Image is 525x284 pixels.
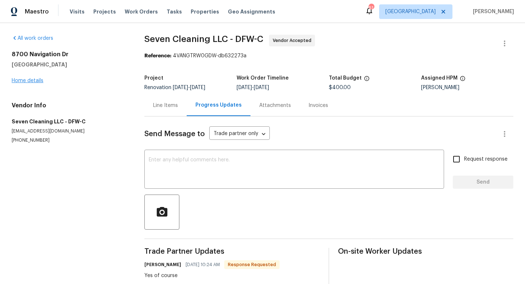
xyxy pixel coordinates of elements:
[12,36,53,41] a: All work orders
[369,4,374,12] div: 51
[186,261,220,268] span: [DATE] 10:24 AM
[125,8,158,15] span: Work Orders
[329,76,362,81] h5: Total Budget
[144,35,263,43] span: Seven Cleaning LLC - DFW-C
[421,76,458,81] h5: Assigned HPM
[338,248,513,255] span: On-site Worker Updates
[237,76,289,81] h5: Work Order Timeline
[153,102,178,109] div: Line Items
[195,101,242,109] div: Progress Updates
[12,102,127,109] h4: Vendor Info
[144,52,513,60] div: 4VANGTRW0GDW-db632273a
[173,85,205,90] span: -
[421,85,513,90] div: [PERSON_NAME]
[190,85,205,90] span: [DATE]
[144,130,205,138] span: Send Message to
[254,85,269,90] span: [DATE]
[273,37,314,44] span: Vendor Accepted
[12,118,127,125] h5: Seven Cleaning LLC - DFW-C
[70,8,85,15] span: Visits
[364,76,370,85] span: The total cost of line items that have been proposed by Opendoor. This sum includes line items th...
[93,8,116,15] span: Projects
[237,85,269,90] span: -
[144,53,171,58] b: Reference:
[228,8,275,15] span: Geo Assignments
[12,61,127,68] h5: [GEOGRAPHIC_DATA]
[144,248,320,255] span: Trade Partner Updates
[144,76,163,81] h5: Project
[329,85,351,90] span: $400.00
[259,102,291,109] div: Attachments
[191,8,219,15] span: Properties
[12,51,127,58] h2: 8700 Navigation Dr
[173,85,188,90] span: [DATE]
[209,128,270,140] div: Trade partner only
[385,8,436,15] span: [GEOGRAPHIC_DATA]
[460,76,466,85] span: The hpm assigned to this work order.
[144,261,181,268] h6: [PERSON_NAME]
[144,272,280,279] div: Yes of course
[12,78,43,83] a: Home details
[12,128,127,134] p: [EMAIL_ADDRESS][DOMAIN_NAME]
[167,9,182,14] span: Tasks
[470,8,514,15] span: [PERSON_NAME]
[237,85,252,90] span: [DATE]
[12,137,127,143] p: [PHONE_NUMBER]
[25,8,49,15] span: Maestro
[308,102,328,109] div: Invoices
[225,261,279,268] span: Response Requested
[464,156,507,163] span: Request response
[144,85,205,90] span: Renovation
